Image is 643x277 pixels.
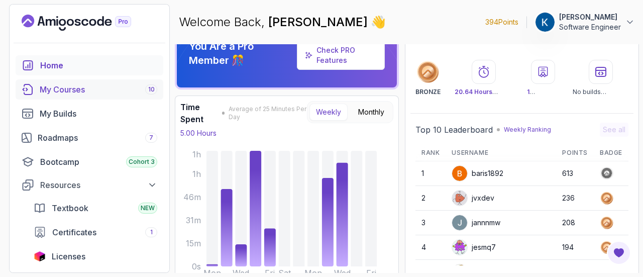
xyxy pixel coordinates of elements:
span: Licenses [52,250,85,262]
p: No builds completed [573,88,628,96]
tspan: 1h [192,149,201,159]
span: Certificates [52,226,96,238]
tspan: 31m [186,215,201,225]
span: Textbook [52,202,88,214]
div: My Builds [40,108,157,120]
h2: Top 10 Leaderboard [415,124,493,136]
button: Monthly [352,104,391,121]
th: Points [556,145,594,161]
td: 2 [415,186,446,211]
span: 10 [148,85,155,94]
a: courses [16,79,163,100]
span: Average of 25 Minutes Per Day [229,105,307,121]
tspan: 46m [183,192,201,202]
span: NEW [141,204,155,212]
p: Certificate [527,88,559,96]
a: bootcamp [16,152,163,172]
button: See all [600,123,628,137]
button: user profile image[PERSON_NAME]Software Engineer [535,12,635,32]
img: user profile image [535,13,555,32]
button: Weekly [309,104,348,121]
img: user profile image [452,166,467,181]
div: Resources [40,179,157,191]
img: jetbrains icon [34,251,46,261]
div: Bootcamp [40,156,157,168]
p: [PERSON_NAME] [559,12,621,22]
td: 208 [556,211,594,235]
button: Resources [16,176,163,194]
span: Cohort 3 [129,158,155,166]
img: default monster avatar [452,240,467,255]
p: 394 Points [485,17,518,27]
div: jesmq7 [452,239,496,255]
td: 1 [415,161,446,186]
a: textbook [28,198,163,218]
img: default monster avatar [452,191,467,206]
p: Weekly Ranking [504,126,551,134]
tspan: 0s [192,261,201,271]
div: baris1892 [452,165,503,181]
h3: Time Spent [180,101,219,125]
div: Home [40,59,157,71]
tspan: 15m [186,238,201,248]
a: builds [16,104,163,124]
p: Watched [455,88,513,96]
span: 1 [150,228,153,236]
a: certificates [28,222,163,242]
tspan: 1h [192,169,201,179]
div: Roadmaps [38,132,157,144]
a: home [16,55,163,75]
a: Check PRO Features [316,46,355,64]
td: 4 [415,235,446,260]
td: 3 [415,211,446,235]
span: 👋 [370,13,387,31]
div: jvxdev [452,190,494,206]
th: Username [446,145,556,161]
a: Check PRO Features [297,41,385,70]
td: 194 [556,235,594,260]
span: 1 [527,88,535,96]
p: 5.00 Hours [180,128,217,138]
th: Rank [415,145,446,161]
p: Software Engineer [559,22,621,32]
th: Badge [594,145,628,161]
a: licenses [28,246,163,266]
span: [PERSON_NAME] [268,15,371,29]
p: Welcome Back, [179,14,386,30]
div: My Courses [40,83,157,96]
span: 7 [149,134,153,142]
p: BRONZE [415,88,441,96]
a: roadmaps [16,128,163,148]
button: Open Feedback Button [607,241,631,265]
a: Landing page [22,15,154,31]
p: You Are a Pro Member 🎊 [189,39,293,67]
img: user profile image [452,215,467,230]
td: 613 [556,161,594,186]
td: 236 [556,186,594,211]
span: 20.64 Hours [455,88,498,96]
div: jannnmw [452,215,500,231]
